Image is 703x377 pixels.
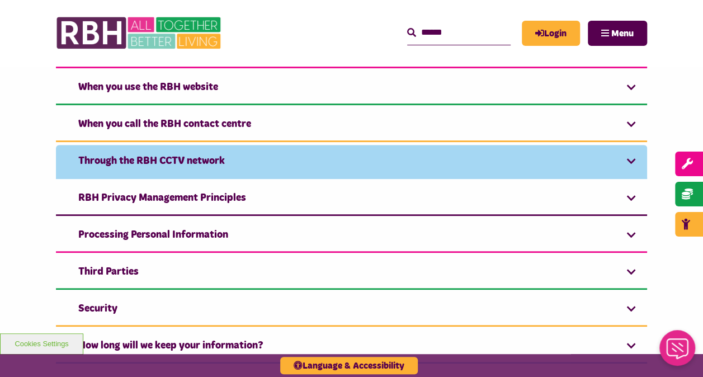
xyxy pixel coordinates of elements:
[56,145,647,179] a: Through the RBH CCTV network
[56,71,647,105] a: When you use the RBH website
[56,11,224,55] img: RBH
[56,182,647,216] a: RBH Privacy Management Principles
[56,293,647,327] a: Security
[522,21,580,46] a: MyRBH
[611,29,634,38] span: Menu
[56,329,647,364] a: How long will we keep your information?
[653,327,703,377] iframe: Netcall Web Assistant for live chat
[56,219,647,253] a: Processing Personal Information
[588,21,647,46] button: Navigation
[56,256,647,290] a: Third Parties
[56,108,647,142] a: When you call the RBH contact centre
[407,21,511,45] input: Search
[280,357,418,374] button: Language & Accessibility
